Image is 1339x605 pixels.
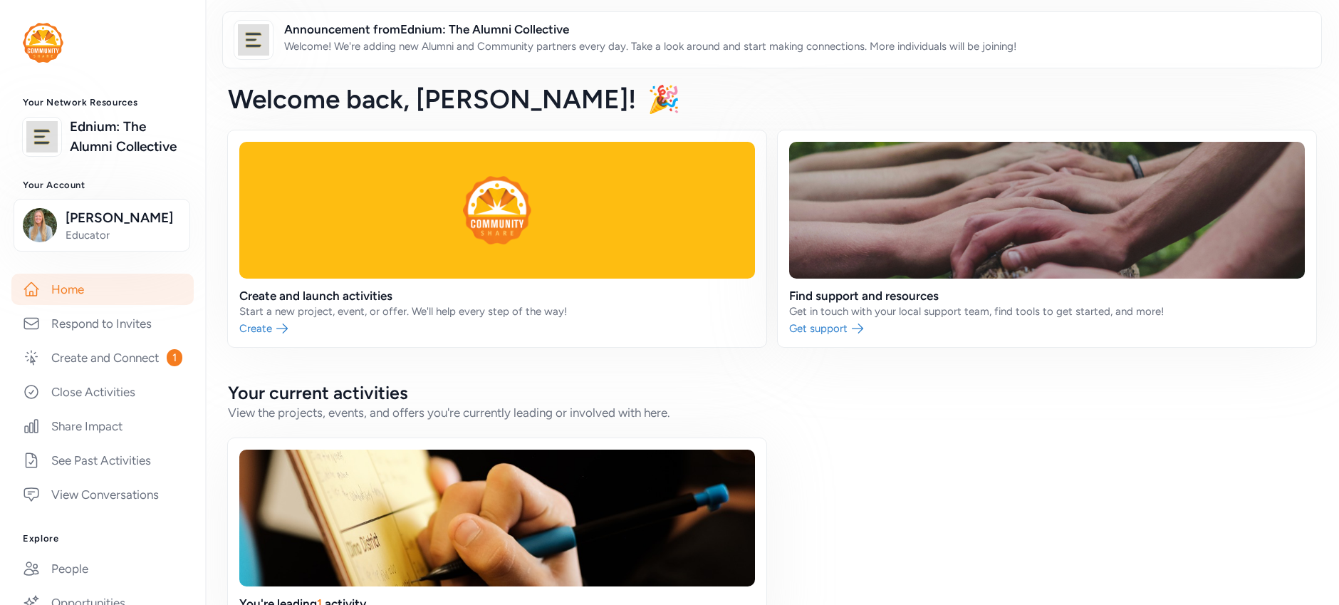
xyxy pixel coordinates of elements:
a: See Past Activities [11,445,194,476]
span: Welcome back , [PERSON_NAME]! [228,83,636,115]
span: 1 [167,349,182,366]
a: Share Impact [11,410,194,442]
h3: Your Account [23,180,182,191]
button: [PERSON_NAME]Educator [14,199,190,252]
a: Home [11,274,194,305]
img: logo [23,23,63,63]
img: logo [238,24,269,56]
a: Close Activities [11,376,194,408]
a: Respond to Invites [11,308,194,339]
a: Ednium: The Alumni Collective [70,117,182,157]
h3: Your Network Resources [23,97,182,108]
span: 🎉 [647,83,680,115]
a: Create and Connect1 [11,342,194,373]
p: Welcome! We're adding new Alumni and Community partners every day. Take a look around and start m... [284,38,1016,55]
a: View Conversations [11,479,194,510]
h3: Explore [23,533,182,544]
span: Announcement from Ednium: The Alumni Collective [284,21,1016,38]
h2: Your current activities [228,381,1316,404]
span: [PERSON_NAME] [66,208,181,228]
div: View the projects, events, and offers you're currently leading or involved with here. [228,404,1316,421]
img: logo [26,121,58,152]
span: Educator [66,228,181,242]
a: People [11,553,194,584]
